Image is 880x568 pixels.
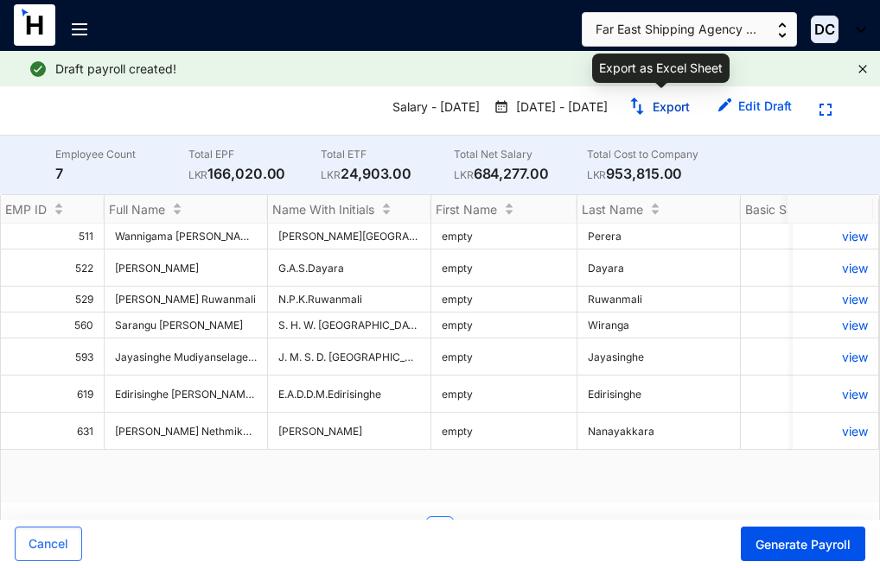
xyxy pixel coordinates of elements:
th: First Name [431,195,577,224]
td: Perera [577,224,741,249]
a: 1 [427,517,453,543]
p: Total EPF [188,146,322,163]
td: 529 [1,287,105,312]
a: view [803,318,868,332]
span: DC [814,22,835,37]
p: 24,903.00 [321,163,454,184]
img: payroll-calender.2a2848c9e82147e90922403bdc96c587.svg [494,98,509,116]
span: Last Name [582,202,643,217]
td: S. H. W. [GEOGRAPHIC_DATA] [268,312,431,338]
td: Dayara [577,249,741,287]
span: Cancel [29,535,68,552]
img: dropdown-black.8e83cc76930a90b1a4fdb6d089b7bf3a.svg [847,27,866,33]
th: Basic Salary [741,195,879,224]
button: right [461,516,488,544]
td: 511 [1,224,105,249]
p: Employee Count [55,146,188,163]
td: [PERSON_NAME][GEOGRAPHIC_DATA] [268,224,431,249]
span: J. M. S. D. [GEOGRAPHIC_DATA] [278,350,435,363]
span: Edirisinghe [PERSON_NAME] [PERSON_NAME] [115,388,341,401]
td: 70,000.00 [741,312,879,338]
p: Total Net Salary [454,146,587,163]
button: close [858,64,868,75]
th: Full Name [105,195,268,224]
span: First Name [436,202,497,217]
li: Next Page [461,516,488,544]
td: 522 [1,249,105,287]
p: 953,815.00 [587,163,720,184]
td: [PERSON_NAME] [105,249,268,287]
a: view [803,387,868,401]
td: 56,000.00 [741,413,879,450]
a: view [803,292,868,306]
a: view [803,424,868,439]
p: 684,277.00 [454,163,587,184]
div: Draft payroll created! [55,60,851,78]
img: edit.b4a5041f3f6abf5ecd95e844d29cd5d6.svg [717,98,731,112]
span: Full Name [109,202,165,217]
td: 619 [1,376,105,413]
th: EMP ID [1,195,105,224]
a: Export [653,99,690,114]
td: Edirisinghe [577,376,741,413]
a: view [803,350,868,364]
p: LKR [321,167,341,184]
td: empty [431,312,577,338]
td: N.P.K.Ruwanmali [268,287,431,312]
td: empty [431,287,577,312]
button: Edit Draft [704,93,806,121]
button: Far East Shipping Agency ... [582,12,797,47]
td: 560 [1,312,105,338]
p: LKR [454,167,474,184]
td: 631 [1,413,105,450]
td: Ruwanmali [577,287,741,312]
p: 7 [55,163,188,184]
td: [PERSON_NAME] [268,413,431,450]
span: E.A.D.D.M.Edirisinghe [278,388,381,401]
p: Total Cost to Company [587,146,720,163]
span: Wannigama [PERSON_NAME] [PERSON_NAME] [115,230,346,243]
td: 593 [1,338,105,376]
td: empty [431,249,577,287]
td: empty [431,376,577,413]
button: Generate Payroll [741,527,865,561]
td: Wiranga [577,312,741,338]
span: [PERSON_NAME] Ruwanmali [115,293,256,306]
li: Previous Page [392,516,419,544]
a: Edit Draft [738,98,792,113]
td: empty [431,224,577,249]
span: EMP ID [5,202,47,217]
td: Jayasinghe [577,338,741,376]
p: 166,020.00 [188,163,322,184]
img: menu-out.303cd30ef9f6dc493f087f509d1c4ae4.svg [72,23,87,35]
span: Basic Salary [745,202,814,217]
img: export.331d0dd4d426c9acf19646af862b8729.svg [628,98,646,115]
span: Sarangu [PERSON_NAME] [115,319,243,331]
th: Name With Initials [268,195,431,224]
a: view [803,261,868,275]
button: Cancel [15,527,82,561]
p: LKR [188,167,208,184]
td: Nanayakkara [577,413,741,450]
span: close [858,64,868,74]
span: Name With Initials [272,202,374,217]
a: view [803,229,868,243]
button: Export [615,93,704,121]
td: 59,570.00 [741,338,879,376]
span: Jayasinghe Mudiyanselage [PERSON_NAME] [115,350,335,363]
p: LKR [587,167,607,184]
p: Salary - [DATE] [379,93,487,123]
p: [DATE] - [DATE] [509,98,608,117]
p: Total ETF [321,146,454,163]
img: expand.44ba77930b780aef2317a7ddddf64422.svg [819,104,832,116]
span: [PERSON_NAME] Nethmika [PERSON_NAME] [115,425,335,438]
img: alert-icon-success.755a801dcbde06256afb241ffe65d376.svg [28,59,48,79]
td: 28,000.00 [741,376,879,413]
